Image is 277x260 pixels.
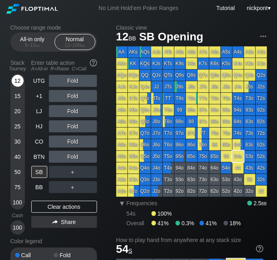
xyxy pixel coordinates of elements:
[221,174,232,185] div: 53o
[209,104,220,116] div: 96s
[89,58,98,67] img: help.32db89a4.svg
[140,46,151,58] div: AQs
[186,162,197,174] div: 84o
[31,56,97,75] div: Enter table action
[128,46,139,58] div: AKs
[31,216,97,228] div: Share
[49,90,97,102] div: Fold
[233,162,244,174] div: 44
[116,128,127,139] div: A7o
[256,174,267,185] div: 32s
[244,162,255,174] div: 43s
[14,34,51,50] div: All-in only
[116,151,127,162] div: A5o
[128,81,139,92] div: KJo
[12,120,24,132] div: 25
[49,120,97,132] div: Fold
[176,220,200,226] div: 0.3%
[163,58,174,69] div: KTs
[256,93,267,104] div: T2s
[31,105,47,117] div: LJ
[6,4,58,14] img: Floptimal logo
[186,151,197,162] div: 85o
[127,200,158,206] span: Frequencies
[116,81,127,92] div: AJo
[140,70,151,81] div: QQ
[209,81,220,92] div: J6s
[140,58,151,69] div: KQs
[198,151,209,162] div: 75o
[209,93,220,104] div: T6s
[244,58,255,69] div: K3s
[247,5,268,11] span: nickpont
[256,162,267,174] div: 42s
[186,70,197,81] div: Q8s
[198,104,209,116] div: 97s
[221,186,232,197] div: 52o
[163,151,174,162] div: T5o
[31,75,47,87] div: UTG
[127,220,152,226] div: Overall
[116,58,127,69] div: AKo
[256,151,267,162] div: 52s
[244,174,255,185] div: 33
[116,93,127,104] div: ATo
[200,220,224,226] div: 41%
[209,151,220,162] div: 65o
[116,186,127,197] div: A2o
[244,139,255,150] div: 63s
[49,181,97,193] div: ＋
[151,128,162,139] div: J7o
[151,81,162,92] div: JJ
[128,139,139,150] div: K6o
[49,105,97,117] div: Fold
[140,186,151,197] div: Q2o
[174,81,186,92] div: J9s
[198,81,209,92] div: J7s
[7,56,28,75] div: Stack
[209,58,220,69] div: K6s
[198,116,209,127] div: 87s
[174,93,186,104] div: T9s
[221,162,232,174] div: 54o
[116,116,127,127] div: A8o
[116,24,267,31] h2: Classic view
[198,186,209,197] div: 72o
[174,139,186,150] div: 96o
[116,46,127,58] div: AA
[174,151,186,162] div: 95o
[151,70,162,81] div: QJs
[209,162,220,174] div: 64o
[174,104,186,116] div: 99
[209,116,220,127] div: 86s
[163,70,174,81] div: QTs
[116,237,263,243] h2: How to play hand from anywhere at any stack size
[256,139,267,150] div: 62s
[12,136,24,148] div: 30
[198,70,209,81] div: Q7s
[186,128,197,139] div: 87o
[224,220,241,226] div: 18%
[81,42,85,48] span: bb
[12,166,24,178] div: 50
[233,46,244,58] div: A4s
[140,116,151,127] div: Q8o
[140,93,151,104] div: QTo
[140,174,151,185] div: Q3o
[49,151,97,163] div: Fold
[140,128,151,139] div: Q7o
[163,186,174,197] div: T2o
[244,70,255,81] div: Q3s
[198,93,209,104] div: T7s
[186,116,197,127] div: 88
[151,58,162,69] div: KJs
[221,46,232,58] div: A5s
[233,70,244,81] div: Q4s
[140,162,151,174] div: Q4o
[209,70,220,81] div: Q6s
[163,162,174,174] div: T4o
[163,46,174,58] div: ATs
[31,181,47,193] div: BB
[244,46,255,58] div: A3s
[16,42,49,48] div: 5 – 12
